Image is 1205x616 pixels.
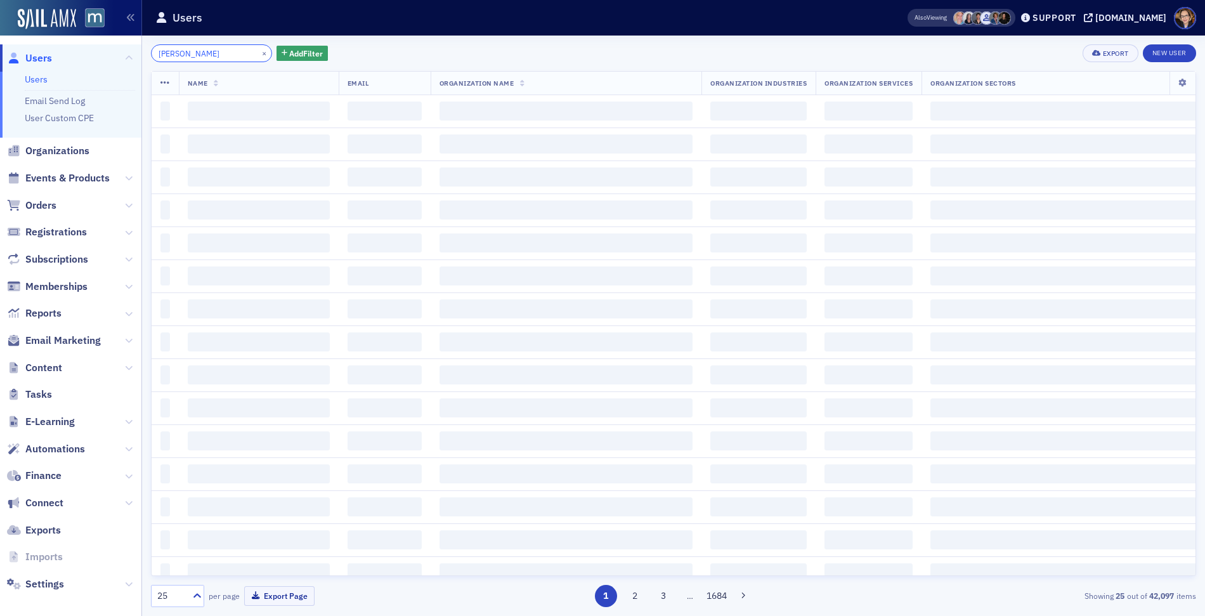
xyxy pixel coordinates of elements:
input: Search… [151,44,272,62]
span: ‌ [710,497,807,516]
span: ‌ [710,530,807,549]
span: Organization Services [824,79,913,88]
div: Showing out of items [857,590,1196,601]
a: Reports [7,306,62,320]
a: User Custom CPE [25,112,94,124]
strong: 42,097 [1147,590,1176,601]
span: ‌ [348,167,422,187]
a: Registrations [7,225,87,239]
a: Imports [7,550,63,564]
span: Add Filter [289,48,323,59]
button: × [259,47,270,58]
span: ‌ [824,102,913,121]
span: ‌ [160,464,170,483]
span: ‌ [440,365,693,384]
span: ‌ [440,497,693,516]
span: ‌ [348,233,422,252]
span: ‌ [160,266,170,285]
span: ‌ [348,398,422,417]
span: Dee Sullivan [953,11,967,25]
span: Organization Sectors [930,79,1016,88]
a: Settings [7,577,64,591]
span: ‌ [160,167,170,187]
span: Organization Industries [710,79,807,88]
span: ‌ [160,332,170,351]
span: ‌ [188,464,330,483]
span: ‌ [824,464,913,483]
span: ‌ [348,102,422,121]
label: per page [209,590,240,601]
span: ‌ [188,332,330,351]
span: Name [188,79,208,88]
span: ‌ [188,299,330,318]
div: 25 [157,589,185,603]
img: SailAMX [85,8,105,28]
span: ‌ [824,266,913,285]
span: ‌ [188,563,330,582]
span: ‌ [710,332,807,351]
span: Reports [25,306,62,320]
span: ‌ [348,134,422,154]
a: Users [25,74,48,85]
span: ‌ [188,167,330,187]
span: ‌ [440,200,693,220]
span: ‌ [440,464,693,483]
span: Automations [25,442,85,456]
span: ‌ [930,563,1199,582]
span: Connect [25,496,63,510]
span: ‌ [348,431,422,450]
span: ‌ [160,431,170,450]
span: Memberships [25,280,88,294]
span: ‌ [188,365,330,384]
span: ‌ [824,431,913,450]
span: ‌ [440,299,693,318]
span: ‌ [160,563,170,582]
span: ‌ [824,365,913,384]
a: Finance [7,469,62,483]
span: ‌ [930,497,1199,516]
span: ‌ [710,200,807,220]
span: ‌ [710,464,807,483]
span: ‌ [188,200,330,220]
span: ‌ [160,200,170,220]
span: ‌ [824,332,913,351]
span: ‌ [710,431,807,450]
span: ‌ [930,332,1199,351]
a: Memberships [7,280,88,294]
button: Export [1083,44,1138,62]
span: ‌ [188,497,330,516]
span: Events & Products [25,171,110,185]
span: Registrations [25,225,87,239]
a: Automations [7,442,85,456]
a: E-Learning [7,415,75,429]
span: E-Learning [25,415,75,429]
a: Users [7,51,52,65]
span: ‌ [440,332,693,351]
span: ‌ [160,233,170,252]
span: ‌ [710,233,807,252]
span: ‌ [824,497,913,516]
span: ‌ [440,134,693,154]
span: ‌ [824,299,913,318]
span: Organizations [25,144,89,158]
span: ‌ [188,102,330,121]
span: … [681,590,699,601]
a: Subscriptions [7,252,88,266]
span: ‌ [348,299,422,318]
span: Mary Beth Halpern [971,11,984,25]
span: ‌ [160,497,170,516]
span: ‌ [440,398,693,417]
span: ‌ [160,365,170,384]
span: ‌ [440,102,693,121]
span: ‌ [824,398,913,417]
span: Imports [25,550,63,564]
a: SailAMX [18,9,76,29]
div: Also [915,13,927,22]
span: Settings [25,577,64,591]
span: ‌ [440,530,693,549]
div: Export [1103,50,1129,57]
span: ‌ [188,134,330,154]
span: ‌ [930,266,1199,285]
span: Content [25,361,62,375]
span: Email Marketing [25,334,101,348]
